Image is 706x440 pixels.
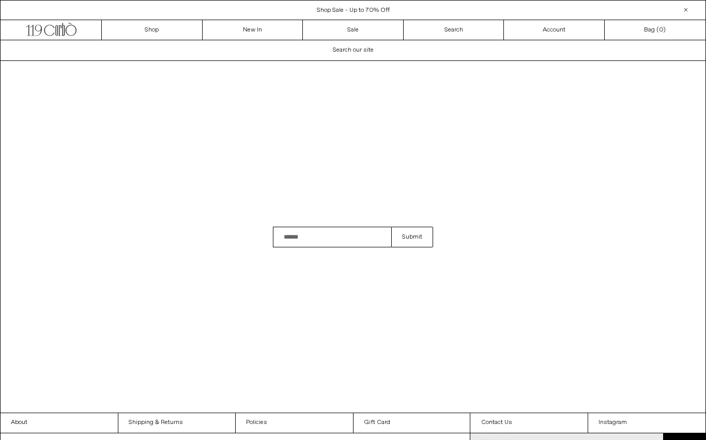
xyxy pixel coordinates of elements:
[102,20,203,40] a: Shop
[404,20,504,40] a: Search
[659,26,663,34] span: 0
[333,46,374,54] span: Search our site
[273,227,391,247] input: Search
[391,227,433,247] button: Submit
[118,413,236,433] a: Shipping & Returns
[605,20,705,40] a: Bag ()
[203,20,303,40] a: New In
[236,413,353,433] a: Policies
[354,413,471,433] a: Gift Card
[588,413,705,433] a: Instagram
[659,25,666,35] span: )
[303,20,404,40] a: Sale
[504,20,605,40] a: Account
[1,413,118,433] a: About
[317,6,390,14] a: Shop Sale - Up to 70% Off
[471,413,588,433] a: Contact Us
